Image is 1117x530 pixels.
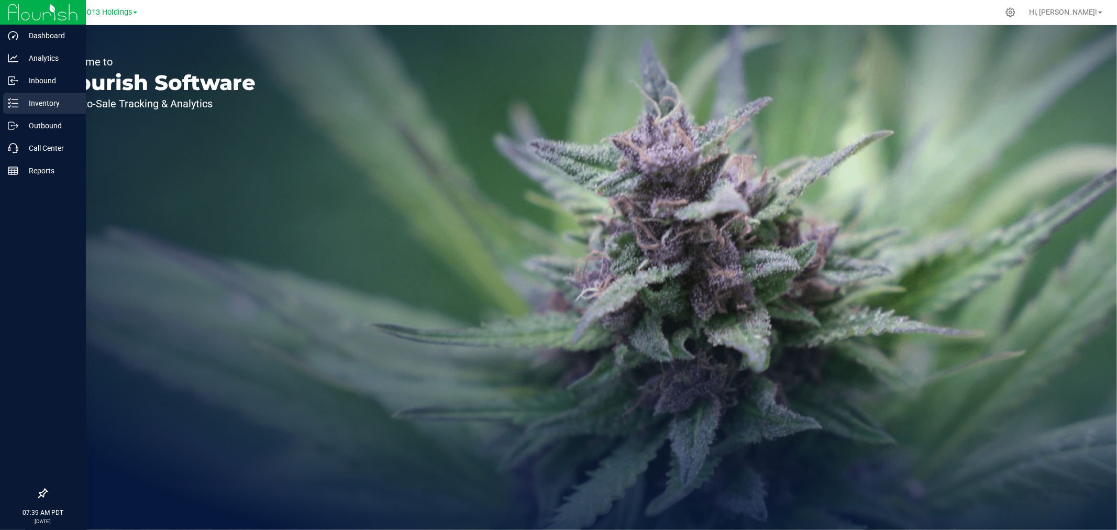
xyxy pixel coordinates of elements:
[18,119,81,132] p: Outbound
[76,8,132,17] span: HDO13 Holdings
[1029,8,1097,16] span: Hi, [PERSON_NAME]!
[18,164,81,177] p: Reports
[8,75,18,86] inline-svg: Inbound
[8,53,18,63] inline-svg: Analytics
[57,98,256,109] p: Seed-to-Sale Tracking & Analytics
[18,29,81,42] p: Dashboard
[57,72,256,93] p: Flourish Software
[8,30,18,41] inline-svg: Dashboard
[8,98,18,108] inline-svg: Inventory
[57,57,256,67] p: Welcome to
[18,97,81,109] p: Inventory
[18,74,81,87] p: Inbound
[8,143,18,153] inline-svg: Call Center
[8,165,18,176] inline-svg: Reports
[8,120,18,131] inline-svg: Outbound
[1004,7,1017,17] div: Manage settings
[5,517,81,525] p: [DATE]
[18,52,81,64] p: Analytics
[5,508,81,517] p: 07:39 AM PDT
[18,142,81,154] p: Call Center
